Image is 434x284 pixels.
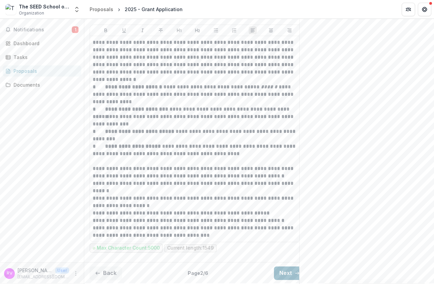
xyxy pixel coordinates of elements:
span: 1 [72,26,79,33]
button: Heading 2 [193,26,201,34]
p: User [55,267,69,274]
p: Max Character Count: 5000 [97,245,160,251]
p: Page 2 / 6 [188,269,208,277]
div: The SEED School of [GEOGRAPHIC_DATA] [19,3,69,10]
a: Proposals [3,65,81,77]
a: Tasks [3,52,81,63]
button: Align Center [267,26,275,34]
button: Align Left [249,26,257,34]
p: [PERSON_NAME] [18,267,53,274]
a: Dashboard [3,38,81,49]
div: Tasks [13,54,76,61]
span: Notifications [13,27,72,33]
button: Heading 1 [175,26,183,34]
nav: breadcrumb [87,4,185,14]
button: Italicize [138,26,147,34]
a: Proposals [87,4,116,14]
button: More [72,269,80,278]
button: Open entity switcher [72,3,82,16]
p: Current length: 1549 [167,245,214,251]
button: Get Help [418,3,431,16]
button: Next [274,266,305,280]
div: Rebecca Verdolino [7,271,12,276]
button: Align Right [285,26,293,34]
button: Underline [120,26,128,34]
button: Ordered List [230,26,238,34]
a: Documents [3,79,81,90]
div: Dashboard [13,40,76,47]
button: Partners [402,3,415,16]
span: Organization [19,10,44,16]
div: Proposals [90,6,113,13]
button: Notifications1 [3,24,81,35]
button: Strike [157,26,165,34]
button: Bullet List [212,26,220,34]
div: 2025 - Grant Application [125,6,183,13]
img: The SEED School of Los Angeles County [5,4,16,15]
p: [EMAIL_ADDRESS][DOMAIN_NAME] [18,274,69,280]
div: Proposals [13,67,76,75]
button: Back [90,266,122,280]
button: Bold [102,26,110,34]
div: Documents [13,81,76,88]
